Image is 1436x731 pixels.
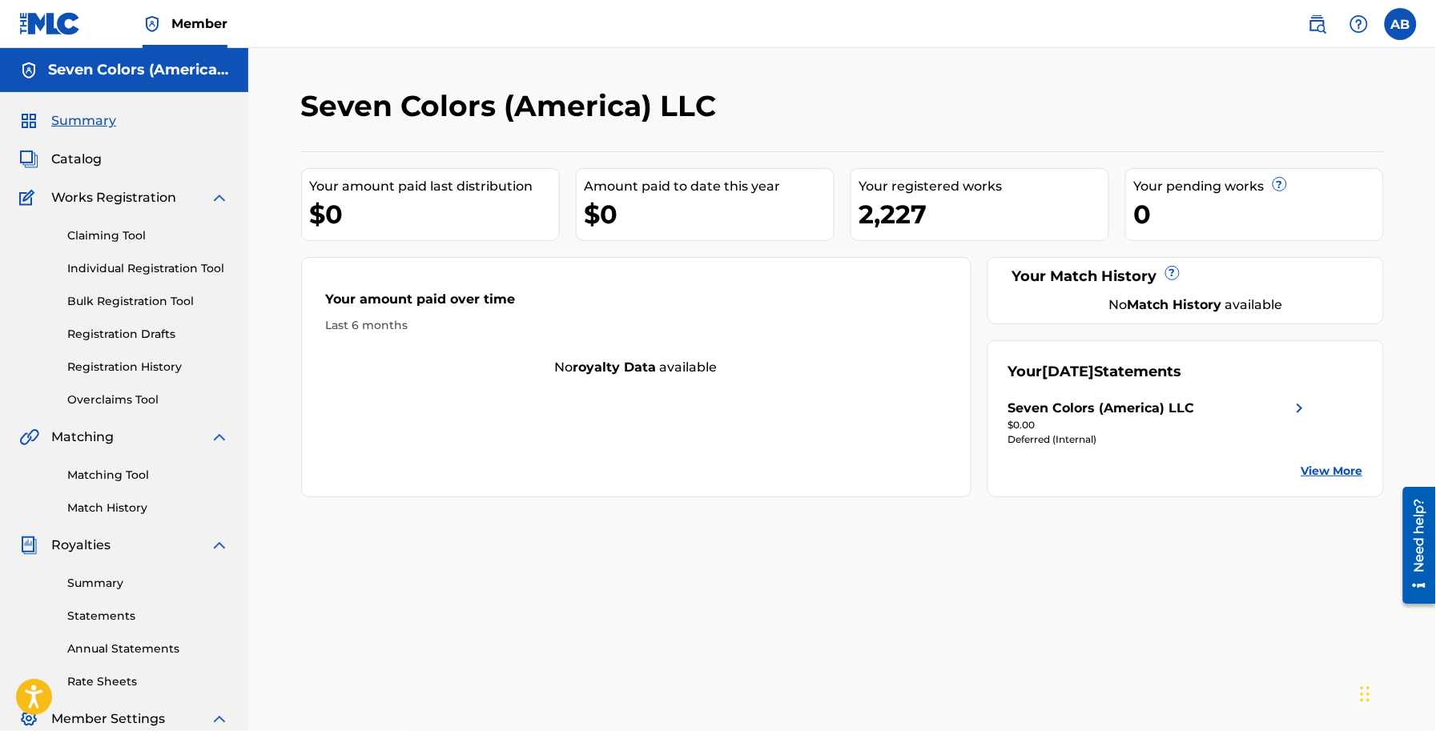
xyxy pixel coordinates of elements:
a: Rate Sheets [67,673,229,690]
a: Seven Colors (America) LLCright chevron icon$0.00Deferred (Internal) [1008,399,1309,447]
span: Works Registration [51,188,176,207]
span: ? [1166,267,1179,279]
a: Summary [67,575,229,592]
div: 2,227 [859,196,1108,232]
h2: Seven Colors (America) LLC [301,88,725,124]
h5: Seven Colors (America) LLC [48,61,229,79]
img: expand [210,709,229,729]
a: Bulk Registration Tool [67,293,229,310]
a: Matching Tool [67,467,229,484]
a: Registration Drafts [67,326,229,343]
div: Help [1343,8,1375,40]
div: User Menu [1385,8,1417,40]
div: Your amount paid last distribution [310,177,559,196]
img: Catalog [19,150,38,169]
div: Seven Colors (America) LLC [1008,399,1195,418]
div: Your pending works [1134,177,1383,196]
a: Individual Registration Tool [67,260,229,277]
div: $0.00 [1008,418,1309,432]
span: ? [1273,178,1286,191]
div: Your registered works [859,177,1108,196]
strong: royalty data [573,359,657,375]
div: No available [302,358,971,377]
div: Last 6 months [326,317,947,334]
img: Summary [19,111,38,131]
span: Member Settings [51,709,165,729]
iframe: Chat Widget [1356,654,1436,731]
a: Statements [67,608,229,625]
img: MLC Logo [19,12,81,35]
a: Annual Statements [67,641,229,657]
iframe: Resource Center [1391,481,1436,610]
img: Member Settings [19,709,38,729]
span: Royalties [51,536,111,555]
div: No available [1028,295,1363,315]
img: search [1308,14,1327,34]
div: Your amount paid over time [326,290,947,317]
img: right chevron icon [1290,399,1309,418]
a: Overclaims Tool [67,392,229,408]
img: expand [210,188,229,207]
a: Claiming Tool [67,227,229,244]
img: help [1350,14,1369,34]
a: View More [1301,463,1363,480]
img: expand [210,536,229,555]
strong: Match History [1127,297,1221,312]
span: Catalog [51,150,102,169]
div: 0 [1134,196,1383,232]
a: Match History [67,500,229,516]
span: Matching [51,428,114,447]
a: Registration History [67,359,229,376]
div: $0 [310,196,559,232]
img: Accounts [19,61,38,80]
a: Public Search [1301,8,1333,40]
img: expand [210,428,229,447]
a: SummarySummary [19,111,116,131]
div: $0 [585,196,834,232]
img: Royalties [19,536,38,555]
span: Member [171,14,227,33]
div: Drag [1361,670,1370,718]
div: Your Statements [1008,361,1182,383]
img: Top Rightsholder [143,14,162,34]
div: Your Match History [1008,266,1363,287]
span: Summary [51,111,116,131]
img: Matching [19,428,39,447]
span: [DATE] [1043,363,1095,380]
div: Deferred (Internal) [1008,432,1309,447]
a: CatalogCatalog [19,150,102,169]
div: Amount paid to date this year [585,177,834,196]
img: Works Registration [19,188,40,207]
